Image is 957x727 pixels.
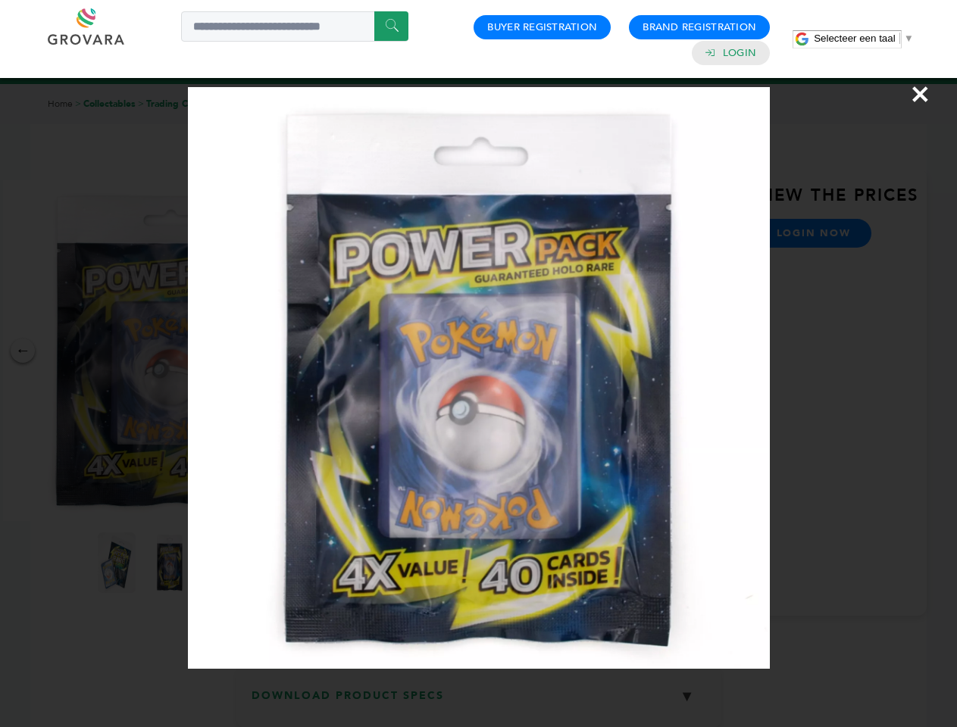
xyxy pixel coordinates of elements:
span: × [910,73,930,115]
a: Buyer Registration [487,20,597,34]
a: Selecteer een taal​ [814,33,914,44]
a: Brand Registration [643,20,756,34]
span: ​ [899,33,900,44]
img: Image Preview [188,87,770,669]
input: Search a product or brand... [181,11,408,42]
a: Login [723,46,756,60]
span: Selecteer een taal [814,33,895,44]
span: ▼ [904,33,914,44]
